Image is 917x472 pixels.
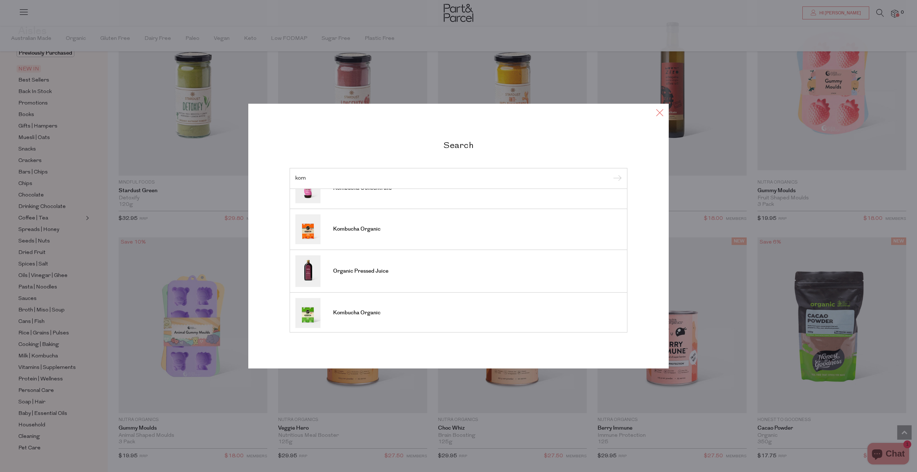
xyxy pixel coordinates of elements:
img: Kombucha Organic [295,298,321,328]
img: Organic Pressed Juice [295,255,321,287]
span: Kombucha Organic [333,309,381,316]
img: Kombucha Organic [295,214,321,244]
a: Kombucha Organic [295,214,622,244]
a: Organic Pressed Juice [295,255,622,287]
a: Kombucha Organic [295,298,622,328]
h2: Search [290,140,627,150]
span: Kombucha Concentrate [333,185,392,192]
span: Kombucha Organic [333,226,381,233]
input: Search [295,176,622,181]
span: Organic Pressed Juice [333,268,388,275]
